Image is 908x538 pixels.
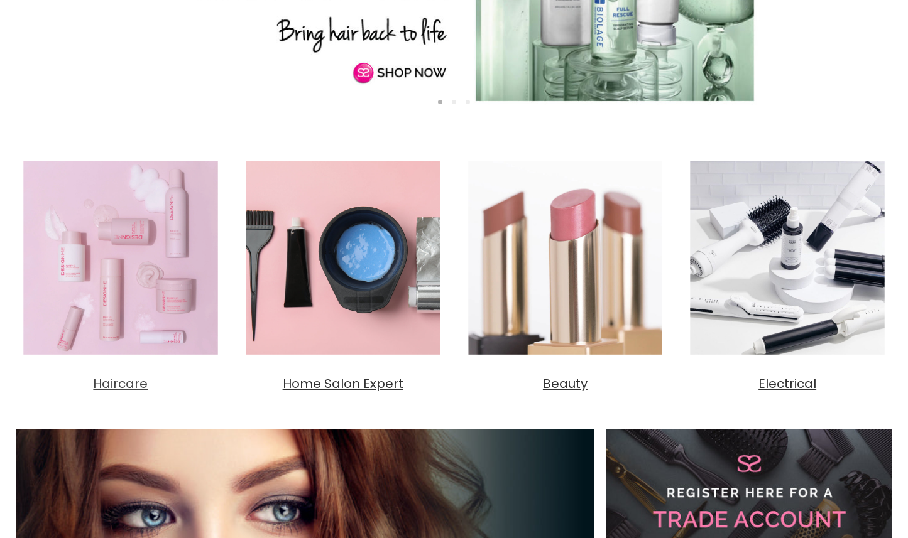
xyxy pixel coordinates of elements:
a: Electrical Electrical [682,153,892,392]
span: Beauty [543,375,588,392]
span: Electrical [758,375,816,392]
li: Page dot 1 [438,100,442,104]
span: Haircare [93,375,148,392]
img: Beauty [461,153,670,363]
a: Home Salon Expert Home Salon Expert [238,153,448,392]
img: Electrical [682,153,892,363]
a: Haircare Haircare [16,153,226,392]
li: Page dot 2 [452,100,456,104]
img: Home Salon Expert [238,153,448,363]
img: Haircare [16,153,226,363]
span: Home Salon Expert [283,375,403,392]
a: Beauty Beauty [461,153,670,392]
li: Page dot 3 [466,100,470,104]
